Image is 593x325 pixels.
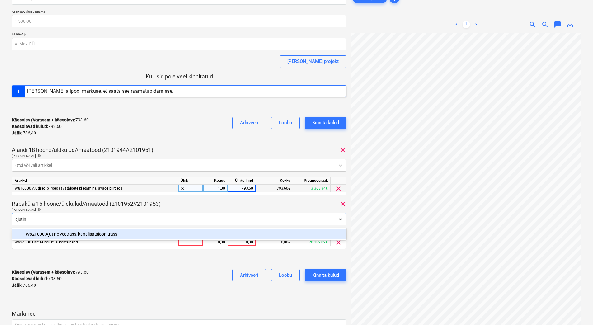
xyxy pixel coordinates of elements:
[232,269,266,281] button: Arhiveeri
[562,295,593,325] iframe: Chat Widget
[12,130,23,135] strong: Jääk :
[228,177,256,185] div: Ühiku hind
[12,124,48,129] strong: Käesolevad kulud :
[279,271,292,279] div: Loobu
[339,200,346,208] span: clear
[554,21,561,28] span: chat
[36,154,41,158] span: help
[279,119,292,127] div: Loobu
[12,270,75,275] strong: Käesolev (Varasem + käesolev) :
[256,177,293,185] div: Kokku
[12,117,89,123] p: 793,60
[230,238,253,246] div: 0,00
[15,186,122,191] span: W816000 Ajutised piirded (avatäidete kiletamine, avade piirded)
[232,117,266,129] button: Arhiveeri
[305,117,346,129] button: Kinnita kulud
[12,269,89,276] p: 793,60
[293,185,331,192] div: 3 363,34€
[12,177,178,185] div: Artikkel
[27,88,173,94] div: [PERSON_NAME] allpool märkuse, et saata see raamatupidamisse.
[256,185,293,192] div: 793,60€
[256,238,293,246] div: 0,00€
[12,73,346,80] p: Kulusid pole veel kinnitatud
[12,208,346,212] div: [PERSON_NAME]
[12,276,48,281] strong: Käesolevad kulud :
[12,146,153,154] p: Aiandi 18 hoone/üldkulud//maatööd (2101944//2101951)
[205,185,225,192] div: 1,00
[12,282,36,289] p: 786,40
[36,208,41,211] span: help
[12,123,62,130] p: 793,60
[287,57,339,65] div: [PERSON_NAME] projekt
[178,185,203,192] div: tk
[12,32,346,38] p: Alltöövõtja
[203,177,228,185] div: Kogus
[566,21,574,28] span: save_alt
[335,239,342,246] span: clear
[12,38,346,50] input: Alltöövõtja
[293,238,331,246] div: 20 189,09€
[178,177,203,185] div: Ühik
[280,55,346,68] button: [PERSON_NAME] projekt
[12,200,161,208] p: Rabaküla 16 hoone/üldkulud//maatööd (2101952//2101953)
[339,146,346,154] span: clear
[473,21,480,28] a: Next page
[230,185,253,192] div: 793,60
[541,21,549,28] span: zoom_out
[205,238,225,246] div: 0,00
[15,240,78,244] span: W924000 Ehitise koristus, konteinerid
[305,269,346,281] button: Kinnita kulud
[453,21,460,28] a: Previous page
[240,271,258,279] div: Arhiveeri
[463,21,470,28] a: Page 1 is your current page
[12,283,23,288] strong: Jääk :
[12,15,346,27] input: Koondarve kogusumma
[335,185,342,192] span: clear
[293,177,331,185] div: Prognoosijääk
[12,154,346,158] div: [PERSON_NAME]
[12,310,346,318] p: Märkmed
[12,276,62,282] p: 793,60
[12,10,346,15] p: Koondarve kogusumma
[312,119,339,127] div: Kinnita kulud
[529,21,536,28] span: zoom_in
[271,269,300,281] button: Loobu
[12,229,346,239] div: -- -- -- W821000 Ajutine veetrass, kanalisatsioonitrass
[240,119,258,127] div: Arhiveeri
[271,117,300,129] button: Loobu
[312,271,339,279] div: Kinnita kulud
[12,130,36,136] p: 786,40
[12,117,75,122] strong: Käesolev (Varasem + käesolev) :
